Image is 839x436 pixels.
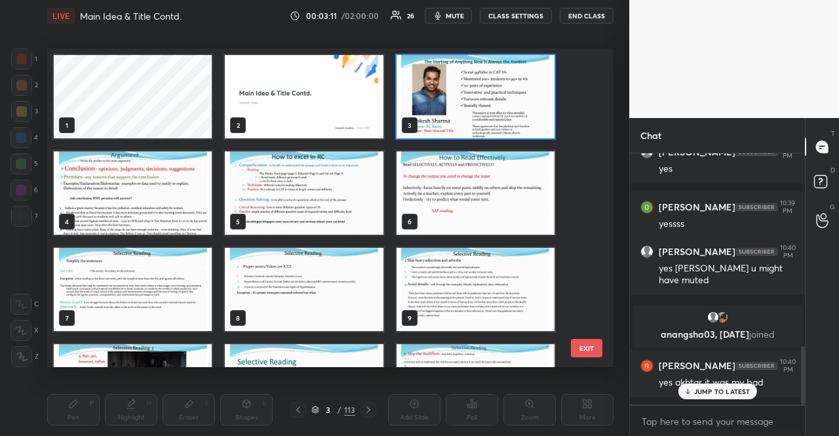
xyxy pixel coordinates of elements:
img: default.png [707,311,720,324]
h4: Main Idea & Title Contd. [80,10,182,22]
img: thumbnail.jpg [641,201,653,213]
p: JUMP TO LATEST [694,387,751,395]
img: 17570057133B7KD3.pdf [397,344,555,427]
img: 17570057133B7KD3.pdf [54,344,212,427]
div: C [10,294,39,315]
img: thumbnail.jpg [641,360,653,372]
div: 10:40 PM [780,244,796,260]
div: 3 [322,406,335,414]
span: joined [749,328,775,340]
span: mute [446,11,464,20]
p: D [830,165,835,175]
img: 17570057133B7KD3.pdf [225,344,383,427]
img: 17570057133B7KD3.pdf [225,248,383,331]
img: 4P8fHbbgJtejmAAAAAElFTkSuQmCC [735,248,777,256]
img: 17570057133B7KD3.pdf [54,151,212,235]
div: 10:40 PM [780,358,796,374]
div: grid [47,49,591,367]
h6: [PERSON_NAME] [659,360,735,372]
div: yes [PERSON_NAME] u might have muted [659,262,794,287]
div: 4 [10,127,38,148]
h6: [PERSON_NAME] [659,246,735,258]
div: yes [659,163,794,176]
button: CLASS SETTINGS [480,8,552,24]
img: 17570057133B7KD3.pdf [54,248,212,331]
p: Chat [630,118,672,153]
img: 17570057133B7KD3.pdf [397,151,555,235]
div: / [338,406,341,414]
h6: [PERSON_NAME] [659,201,735,213]
div: yessss [659,218,794,231]
div: yes akhtar it was my bad [659,376,794,389]
div: X [10,320,39,341]
img: 17570057133B7KD3.pdf [397,55,555,138]
button: END CLASS [560,8,614,24]
div: 5 [10,153,38,174]
img: 4P8fHbbgJtejmAAAAAElFTkSuQmCC [735,203,777,211]
img: ae6443ea-89b1-11f0-b472-ceaefa9a56f0.jpg [225,55,383,138]
button: mute [425,8,472,24]
div: 10:39 PM [780,199,795,215]
div: Z [11,346,39,367]
div: grid [630,153,805,405]
div: 113 [344,404,355,416]
p: G [830,202,835,212]
div: 7 [11,206,38,227]
img: 4P8fHbbgJtejmAAAAAElFTkSuQmCC [735,362,777,370]
img: 17570057133B7KD3.pdf [225,151,383,235]
div: 2 [11,75,38,96]
div: 3 [11,101,38,122]
img: thumbnail.jpg [716,311,729,324]
div: 6 [10,180,38,201]
img: 17570057133B7KD3.pdf [397,248,555,331]
img: default.png [641,246,653,258]
div: LIVE [47,8,75,24]
div: 26 [407,12,414,19]
p: T [831,129,835,138]
p: anangsha03, [DATE] [641,329,794,340]
button: EXIT [571,339,602,357]
div: 1 [11,49,37,69]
